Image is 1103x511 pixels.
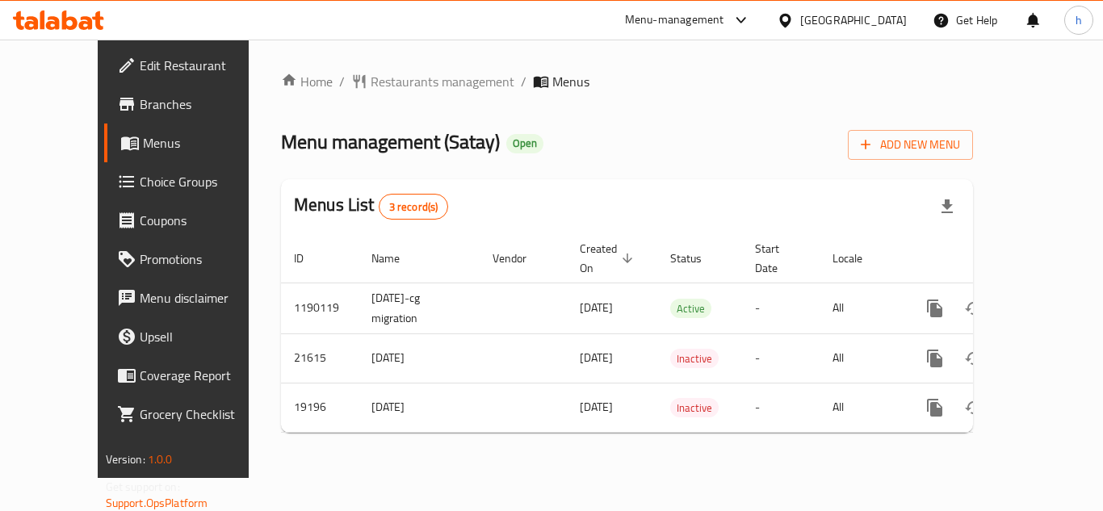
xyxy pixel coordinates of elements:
span: [DATE] [580,396,613,417]
a: Restaurants management [351,72,514,91]
span: Get support on: [106,476,180,497]
span: Menu disclaimer [140,288,269,308]
span: Created On [580,239,638,278]
span: Coupons [140,211,269,230]
span: h [1076,11,1082,29]
button: more [916,339,954,378]
span: 1.0.0 [148,449,173,470]
span: Vendor [493,249,547,268]
a: Choice Groups [104,162,282,201]
td: All [820,333,903,383]
div: Inactive [670,398,719,417]
button: more [916,388,954,427]
td: - [742,383,820,432]
span: Add New Menu [861,135,960,155]
button: more [916,289,954,328]
li: / [339,72,345,91]
span: Start Date [755,239,800,278]
td: All [820,383,903,432]
div: Export file [928,187,967,226]
h2: Menus List [294,193,448,220]
span: Menus [552,72,589,91]
li: / [521,72,526,91]
span: Upsell [140,327,269,346]
td: [DATE] [359,333,480,383]
span: Status [670,249,723,268]
a: Grocery Checklist [104,395,282,434]
button: Add New Menu [848,130,973,160]
span: Version: [106,449,145,470]
span: 3 record(s) [380,199,448,215]
div: Menu-management [625,10,724,30]
button: Change Status [954,388,993,427]
a: Edit Restaurant [104,46,282,85]
span: Restaurants management [371,72,514,91]
div: [GEOGRAPHIC_DATA] [800,11,907,29]
td: - [742,283,820,333]
span: [DATE] [580,347,613,368]
button: Change Status [954,339,993,378]
th: Actions [903,234,1084,283]
nav: breadcrumb [281,72,973,91]
td: - [742,333,820,383]
a: Branches [104,85,282,124]
span: Name [371,249,421,268]
td: 1190119 [281,283,359,333]
a: Upsell [104,317,282,356]
table: enhanced table [281,234,1084,433]
span: Locale [832,249,883,268]
td: All [820,283,903,333]
span: Edit Restaurant [140,56,269,75]
span: Active [670,299,711,318]
div: Active [670,299,711,318]
span: ID [294,249,325,268]
span: Open [506,136,543,150]
td: 19196 [281,383,359,432]
a: Promotions [104,240,282,279]
td: [DATE]-cg migration [359,283,480,333]
a: Home [281,72,333,91]
span: [DATE] [580,297,613,318]
span: Coverage Report [140,366,269,385]
span: Grocery Checklist [140,404,269,424]
a: Coupons [104,201,282,240]
td: [DATE] [359,383,480,432]
a: Menus [104,124,282,162]
span: Inactive [670,399,719,417]
span: Menu management ( Satay ) [281,124,500,160]
span: Inactive [670,350,719,368]
span: Choice Groups [140,172,269,191]
td: 21615 [281,333,359,383]
span: Branches [140,94,269,114]
div: Total records count [379,194,449,220]
a: Coverage Report [104,356,282,395]
div: Open [506,134,543,153]
div: Inactive [670,349,719,368]
span: Promotions [140,249,269,269]
a: Menu disclaimer [104,279,282,317]
button: Change Status [954,289,993,328]
span: Menus [143,133,269,153]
